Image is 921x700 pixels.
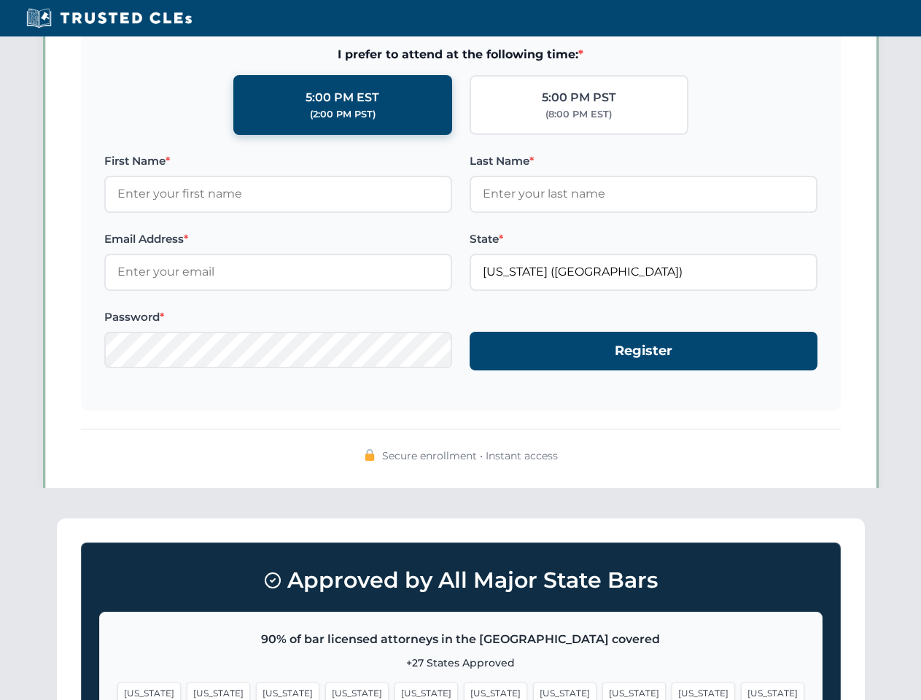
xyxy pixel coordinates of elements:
[470,230,817,248] label: State
[117,630,804,649] p: 90% of bar licensed attorneys in the [GEOGRAPHIC_DATA] covered
[104,152,452,170] label: First Name
[542,88,616,107] div: 5:00 PM PST
[104,45,817,64] span: I prefer to attend at the following time:
[310,107,376,122] div: (2:00 PM PST)
[104,176,452,212] input: Enter your first name
[306,88,379,107] div: 5:00 PM EST
[22,7,196,29] img: Trusted CLEs
[545,107,612,122] div: (8:00 PM EST)
[104,254,452,290] input: Enter your email
[104,308,452,326] label: Password
[470,332,817,370] button: Register
[364,449,376,461] img: 🔒
[470,254,817,290] input: Florida (FL)
[470,176,817,212] input: Enter your last name
[104,230,452,248] label: Email Address
[470,152,817,170] label: Last Name
[99,561,823,600] h3: Approved by All Major State Bars
[117,655,804,671] p: +27 States Approved
[382,448,558,464] span: Secure enrollment • Instant access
